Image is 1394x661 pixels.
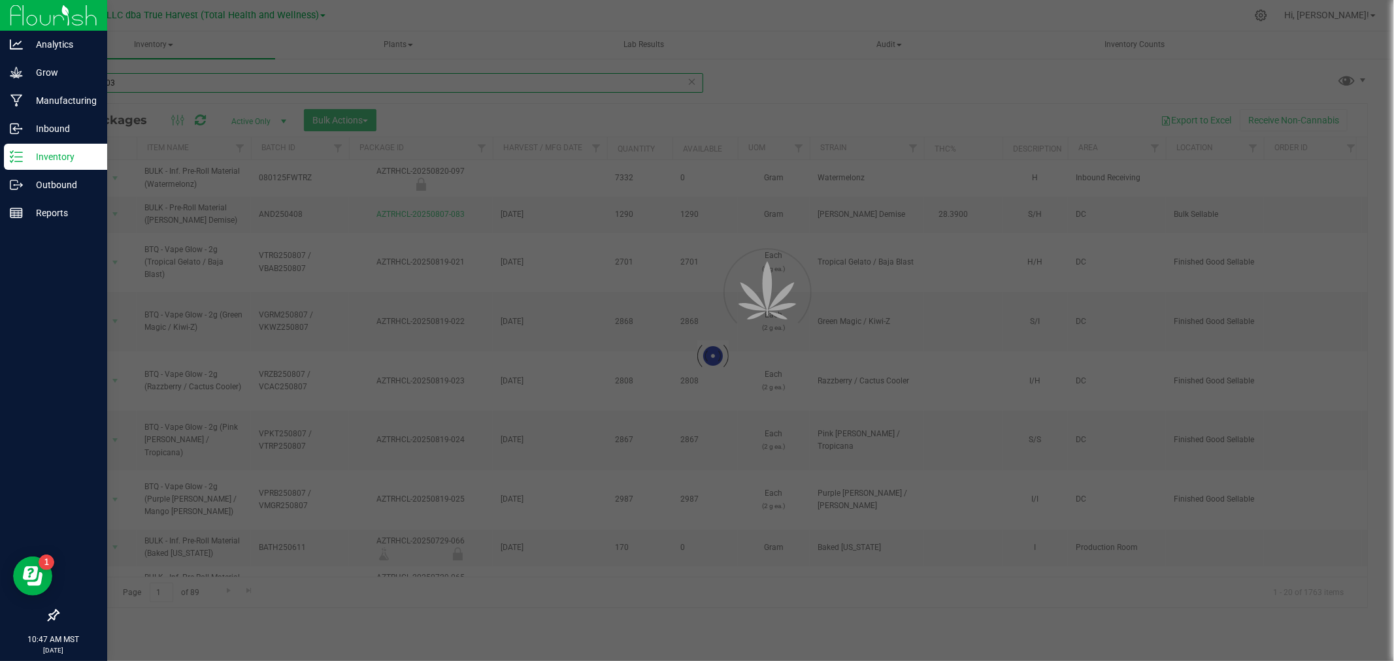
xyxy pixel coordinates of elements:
p: Analytics [23,37,101,52]
p: 10:47 AM MST [6,634,101,645]
inline-svg: Reports [10,206,23,219]
iframe: Resource center unread badge [39,555,54,570]
iframe: Resource center [13,556,52,596]
p: Outbound [23,177,101,193]
p: [DATE] [6,645,101,655]
inline-svg: Inventory [10,150,23,163]
inline-svg: Manufacturing [10,94,23,107]
inline-svg: Analytics [10,38,23,51]
p: Reports [23,205,101,221]
inline-svg: Grow [10,66,23,79]
p: Grow [23,65,101,80]
inline-svg: Inbound [10,122,23,135]
p: Manufacturing [23,93,101,108]
p: Inbound [23,121,101,137]
inline-svg: Outbound [10,178,23,191]
p: Inventory [23,149,101,165]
